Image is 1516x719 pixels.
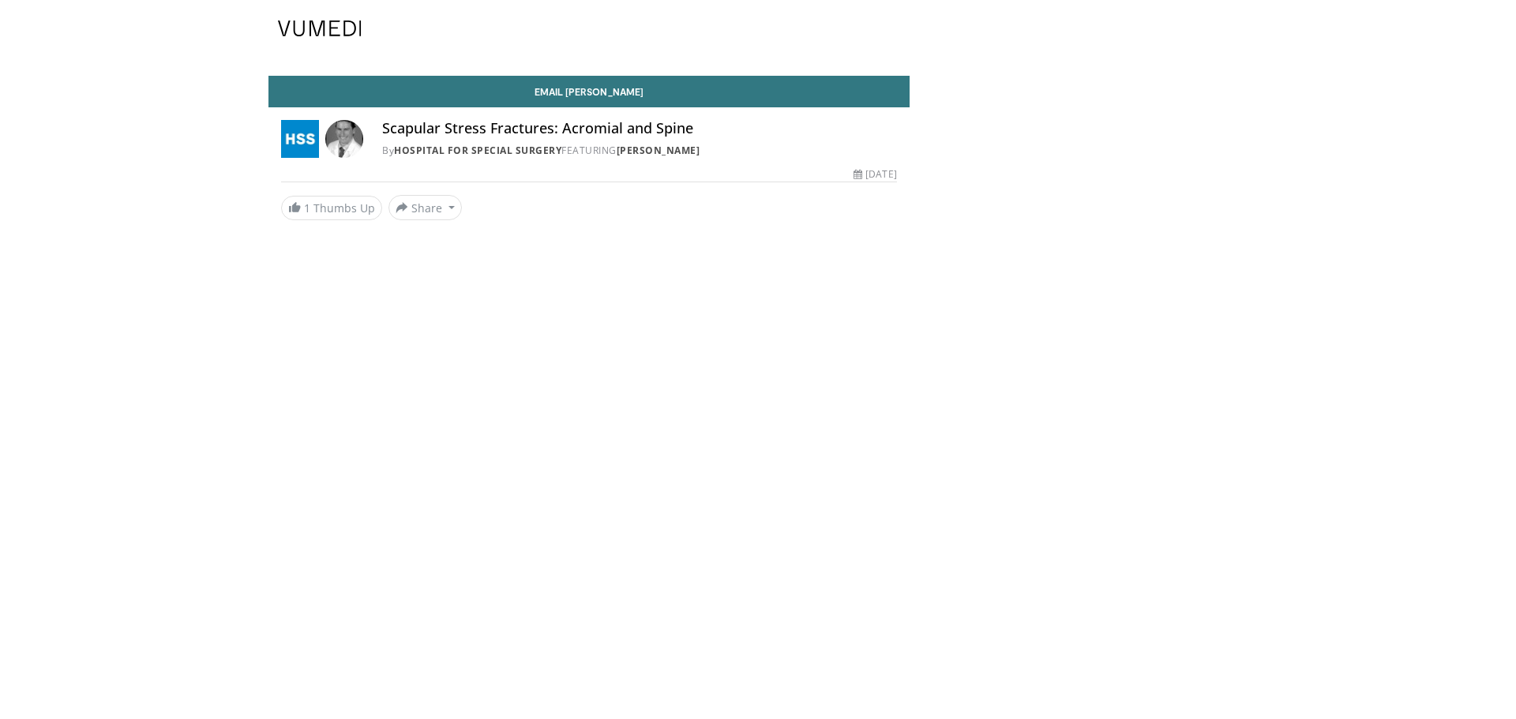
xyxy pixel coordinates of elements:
a: [PERSON_NAME] [617,144,700,157]
img: Hospital for Special Surgery [281,120,319,158]
a: Hospital for Special Surgery [394,144,561,157]
div: [DATE] [854,167,896,182]
img: VuMedi Logo [278,21,362,36]
div: By FEATURING [382,144,897,158]
img: Avatar [325,120,363,158]
a: 1 Thumbs Up [281,196,382,220]
button: Share [388,195,462,220]
h4: Scapular Stress Fractures: Acromial and Spine [382,120,897,137]
span: 1 [304,200,310,215]
a: Email [PERSON_NAME] [268,76,910,107]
